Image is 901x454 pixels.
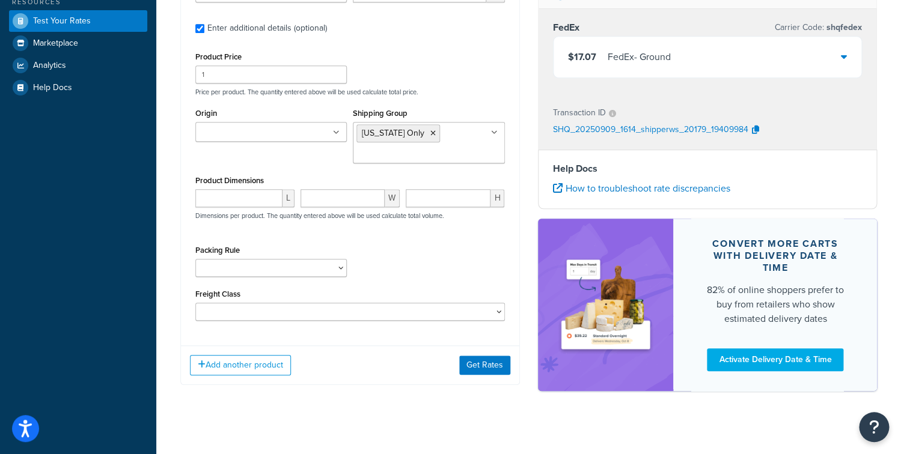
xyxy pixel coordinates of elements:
[9,10,147,32] a: Test Your Rates
[192,211,444,220] p: Dimensions per product. The quantity entered above will be used calculate total volume.
[195,176,264,185] label: Product Dimensions
[9,55,147,76] a: Analytics
[553,162,863,176] h4: Help Docs
[283,189,295,207] span: L
[490,189,504,207] span: H
[553,121,748,139] p: SHQ_20250909_1614_shipperws_20179_19409984
[707,349,843,372] a: Activate Delivery Date & Time
[9,77,147,98] a: Help Docs
[33,38,78,49] span: Marketplace
[553,104,606,121] p: Transaction ID
[362,127,424,139] span: [US_STATE] Only
[553,181,730,195] a: How to troubleshoot rate discrepancies
[195,289,240,298] label: Freight Class
[9,32,147,54] a: Marketplace
[859,412,889,442] button: Open Resource Center
[775,19,862,36] p: Carrier Code:
[207,20,327,37] div: Enter additional details (optional)
[702,238,848,274] div: Convert more carts with delivery date & time
[608,49,671,65] div: FedEx - Ground
[553,22,579,34] h3: FedEx
[824,21,862,34] span: shqfedex
[568,50,596,64] span: $17.07
[195,24,204,33] input: Enter additional details (optional)
[385,189,400,207] span: W
[33,83,72,93] span: Help Docs
[33,16,91,26] span: Test Your Rates
[192,88,508,96] p: Price per product. The quantity entered above will be used calculate total price.
[459,356,510,375] button: Get Rates
[702,283,848,327] div: 82% of online shoppers prefer to buy from retailers who show estimated delivery dates
[190,355,291,375] button: Add another product
[195,52,242,61] label: Product Price
[33,61,66,71] span: Analytics
[195,246,240,255] label: Packing Rule
[195,109,217,118] label: Origin
[353,109,408,118] label: Shipping Group
[556,237,656,372] img: feature-image-ddt-36eae7f7280da8017bfb280eaccd9c446f90b1fe08728e4019434db127062ab4.png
